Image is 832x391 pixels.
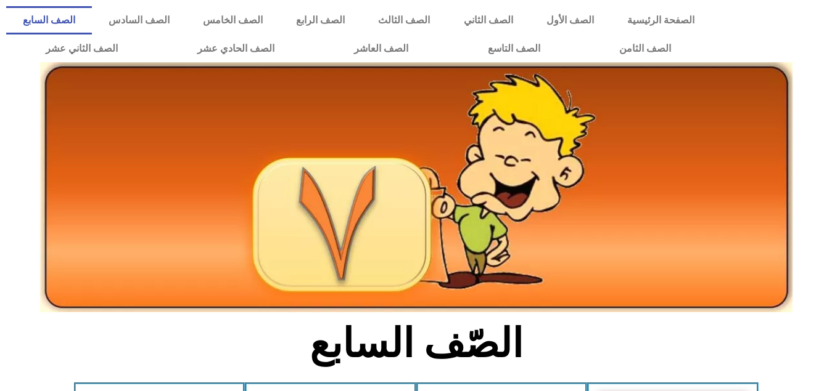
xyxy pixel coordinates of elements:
h2: الصّف السابع [212,320,620,368]
a: الصف العاشر [315,34,448,63]
a: الصف السادس [92,6,186,34]
a: الصف السابع [6,6,92,34]
a: الصف الثالث [361,6,447,34]
a: الصف الثاني [447,6,530,34]
a: الصف الثاني عشر [6,34,158,63]
a: الصف الحادي عشر [158,34,315,63]
a: الصفحة الرئيسية [611,6,711,34]
a: الصف الثامن [580,34,711,63]
a: الصف الأول [530,6,611,34]
a: الصف الخامس [186,6,279,34]
a: الصف التاسع [448,34,580,63]
a: الصف الرابع [279,6,361,34]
